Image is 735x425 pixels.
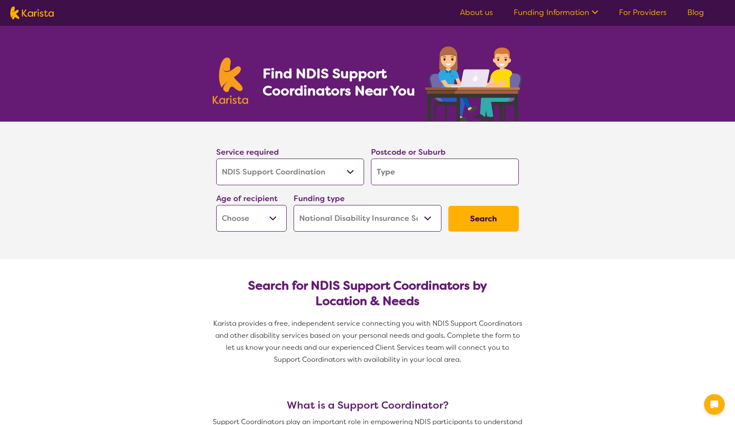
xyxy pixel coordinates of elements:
[216,193,278,204] label: Age of recipient
[10,6,54,19] img: Karista logo
[213,399,522,411] h3: What is a Support Coordinator?
[619,7,667,18] a: For Providers
[371,147,446,157] label: Postcode or Suburb
[460,7,493,18] a: About us
[294,193,345,204] label: Funding type
[448,206,519,232] button: Search
[263,65,422,99] h1: Find NDIS Support Coordinators Near You
[213,58,248,104] img: Karista logo
[687,7,704,18] a: Blog
[514,7,598,18] a: Funding Information
[216,147,279,157] label: Service required
[371,159,519,185] input: Type
[213,319,524,364] span: Karista provides a free, independent service connecting you with NDIS Support Coordinators and ot...
[425,46,522,122] img: support-coordination
[223,278,512,309] h2: Search for NDIS Support Coordinators by Location & Needs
